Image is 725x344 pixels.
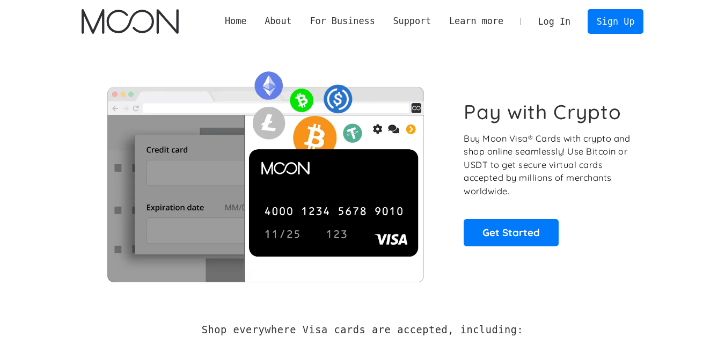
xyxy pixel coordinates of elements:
div: For Business [301,14,384,28]
div: For Business [310,14,375,28]
div: Support [384,14,440,28]
div: Learn more [449,14,503,28]
p: Buy Moon Visa® Cards with crypto and shop online seamlessly! Use Bitcoin or USDT to get secure vi... [464,132,632,198]
a: Home [216,14,255,28]
a: Log In [529,10,580,33]
h2: Shop everywhere Visa cards are accepted, including: [202,324,523,336]
div: Support [393,14,431,28]
a: home [82,9,179,34]
div: About [265,14,292,28]
div: Learn more [440,14,512,28]
img: Moon Logo [82,9,179,34]
a: Sign Up [588,9,643,33]
h1: Pay with Crypto [464,100,621,124]
a: Get Started [464,219,559,246]
div: About [255,14,301,28]
img: Moon Cards let you spend your crypto anywhere Visa is accepted. [82,64,449,282]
